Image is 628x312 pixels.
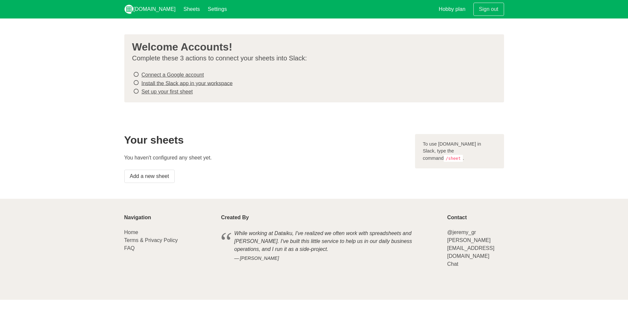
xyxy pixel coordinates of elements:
a: Add a new sheet [124,170,175,183]
a: Connect a Google account [141,72,204,78]
h2: Your sheets [124,134,407,146]
blockquote: While working at Dataiku, I've realized we often work with spreadsheets and [PERSON_NAME]. I've b... [221,228,439,263]
img: logo_v2_white.png [124,5,134,14]
a: Sign out [473,3,504,16]
a: Set up your first sheet [141,89,193,94]
p: Created By [221,215,439,221]
code: /sheet [444,155,463,162]
p: Complete these 3 actions to connect your sheets into Slack: [132,54,491,62]
a: [PERSON_NAME][EMAIL_ADDRESS][DOMAIN_NAME] [447,237,494,259]
a: FAQ [124,245,135,251]
cite: [PERSON_NAME] [234,255,426,262]
a: Install the Slack app in your workspace [141,80,233,86]
a: Terms & Privacy Policy [124,237,178,243]
p: Navigation [124,215,213,221]
p: Contact [447,215,504,221]
a: Home [124,229,138,235]
a: @jeremy_gr [447,229,476,235]
p: You haven't configured any sheet yet. [124,154,407,162]
a: Chat [447,261,458,267]
div: To use [DOMAIN_NAME] in Slack, type the command . [415,134,504,169]
h3: Welcome Accounts! [132,41,491,53]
